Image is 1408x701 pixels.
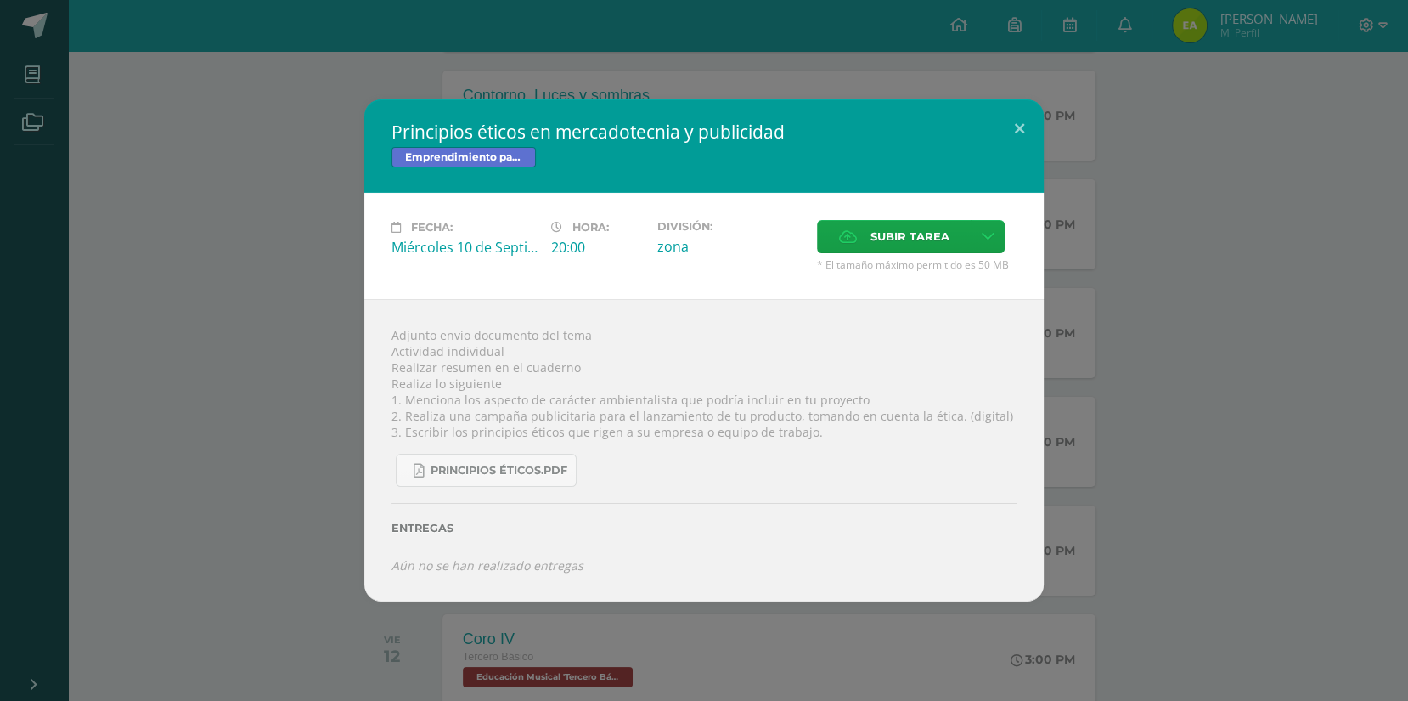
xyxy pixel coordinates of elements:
span: * El tamaño máximo permitido es 50 MB [817,257,1017,272]
span: Principios éticos.pdf [431,464,567,478]
div: 20:00 [551,238,644,257]
span: Fecha: [411,221,453,234]
h2: Principios éticos en mercadotecnia y publicidad [391,120,1017,144]
span: Subir tarea [870,221,949,252]
div: zona [657,237,803,256]
span: Emprendimiento para la Productividad [391,147,536,167]
button: Close (Esc) [995,99,1044,157]
span: Hora: [572,221,609,234]
i: Aún no se han realizado entregas [391,557,583,574]
div: Miércoles 10 de Septiembre [391,238,538,257]
a: Principios éticos.pdf [396,454,577,487]
label: División: [657,220,803,233]
label: Entregas [391,522,1017,534]
div: Adjunto envío documento del tema Actividad individual Realizar resumen en el cuaderno Realiza lo ... [364,299,1044,601]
